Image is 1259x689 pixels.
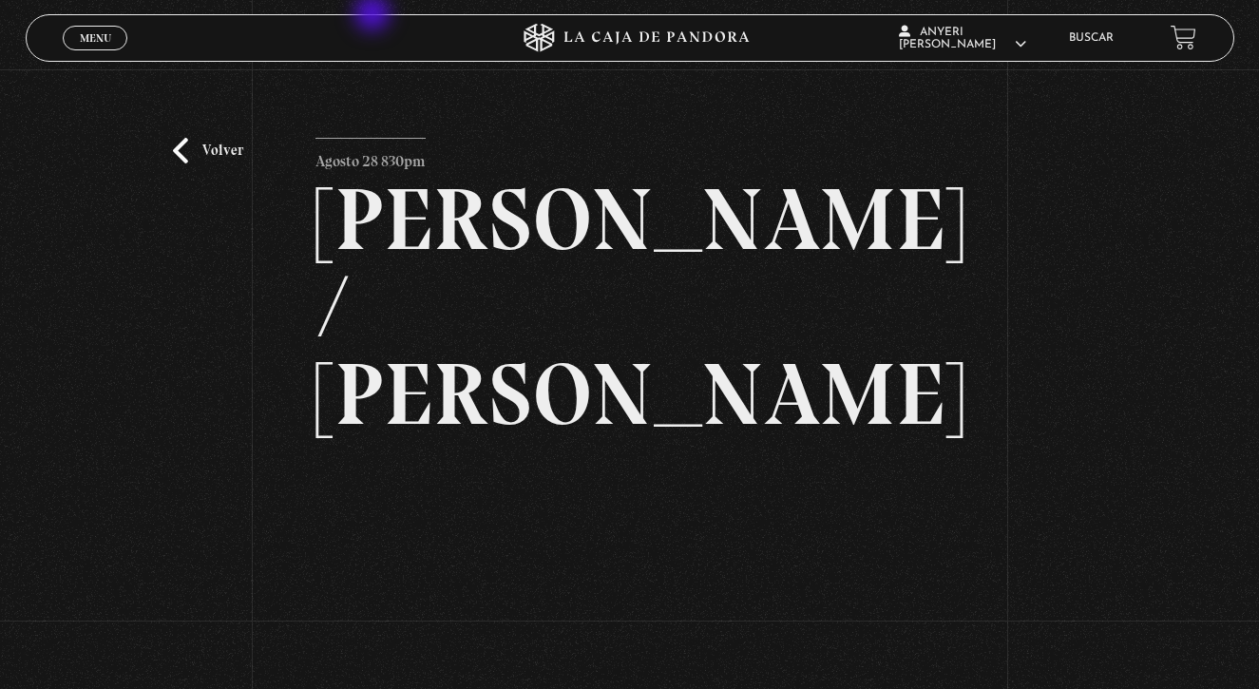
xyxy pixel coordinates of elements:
[173,138,243,163] a: Volver
[899,27,1026,50] span: Anyeri [PERSON_NAME]
[315,138,426,176] p: Agosto 28 830pm
[80,32,111,44] span: Menu
[315,176,944,438] h2: [PERSON_NAME] / [PERSON_NAME]
[73,48,118,61] span: Cerrar
[1069,32,1114,44] a: Buscar
[1171,25,1196,50] a: View your shopping cart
